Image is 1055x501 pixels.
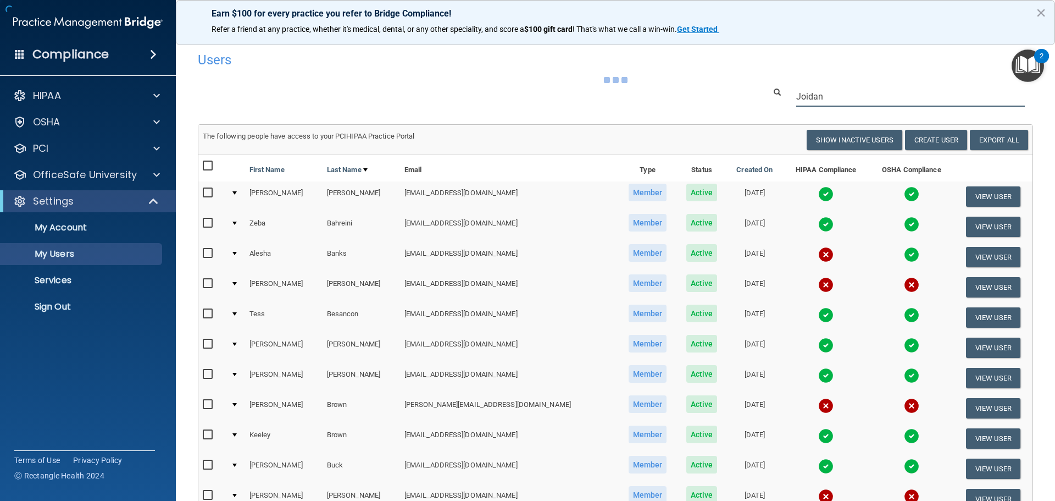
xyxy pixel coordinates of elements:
[818,338,834,353] img: tick.e7d51cea.svg
[7,275,157,286] p: Services
[629,214,667,232] span: Member
[726,333,782,363] td: [DATE]
[904,217,919,232] img: tick.e7d51cea.svg
[323,333,400,363] td: [PERSON_NAME]
[323,302,400,333] td: Besancon
[245,181,323,212] td: [PERSON_NAME]
[865,423,1042,467] iframe: Drift Widget Chat Controller
[400,272,618,302] td: [EMAIL_ADDRESS][DOMAIN_NAME]
[686,365,718,383] span: Active
[198,53,678,67] h4: Users
[212,8,1019,19] p: Earn $100 for every practice you refer to Bridge Compliance!
[400,155,618,181] th: Email
[726,423,782,454] td: [DATE]
[726,242,782,272] td: [DATE]
[905,130,967,150] button: Create User
[14,470,104,481] span: Ⓒ Rectangle Health 2024
[323,181,400,212] td: [PERSON_NAME]
[904,398,919,414] img: cross.ca9f0e7f.svg
[904,368,919,383] img: tick.e7d51cea.svg
[14,455,60,466] a: Terms of Use
[604,77,628,83] img: ajax-loader.4d491dd7.gif
[966,368,1020,388] button: View User
[726,393,782,423] td: [DATE]
[245,302,323,333] td: Tess
[7,222,157,233] p: My Account
[33,89,61,102] p: HIPAA
[818,186,834,202] img: tick.e7d51cea.svg
[323,272,400,302] td: [PERSON_NAME]
[245,212,323,242] td: Zeba
[245,423,323,454] td: Keeley
[629,456,667,474] span: Member
[33,115,60,129] p: OSHA
[400,333,618,363] td: [EMAIL_ADDRESS][DOMAIN_NAME]
[573,25,677,34] span: ! That's what we call a win-win.
[212,25,524,34] span: Refer a friend at any practice, whether it's medical, dental, or any other speciality, and score a
[629,305,667,322] span: Member
[818,428,834,444] img: tick.e7d51cea.svg
[13,115,160,129] a: OSHA
[966,307,1020,328] button: View User
[249,163,285,177] a: First Name
[966,217,1020,237] button: View User
[1036,4,1046,21] button: Close
[400,393,618,423] td: [PERSON_NAME][EMAIL_ADDRESS][DOMAIN_NAME]
[629,244,667,262] span: Member
[970,130,1028,150] a: Export All
[726,454,782,484] td: [DATE]
[1012,49,1044,82] button: Open Resource Center, 2 new notifications
[726,212,782,242] td: [DATE]
[7,301,157,312] p: Sign Out
[13,195,159,208] a: Settings
[818,247,834,262] img: cross.ca9f0e7f.svg
[618,155,677,181] th: Type
[400,212,618,242] td: [EMAIL_ADDRESS][DOMAIN_NAME]
[327,163,368,177] a: Last Name
[736,163,773,177] a: Created On
[686,395,718,413] span: Active
[818,398,834,414] img: cross.ca9f0e7f.svg
[629,184,667,201] span: Member
[677,155,726,181] th: Status
[726,363,782,393] td: [DATE]
[869,155,954,181] th: OSHA Compliance
[818,217,834,232] img: tick.e7d51cea.svg
[524,25,573,34] strong: $100 gift card
[323,242,400,272] td: Banks
[400,242,618,272] td: [EMAIL_ADDRESS][DOMAIN_NAME]
[629,426,667,443] span: Member
[904,186,919,202] img: tick.e7d51cea.svg
[400,423,618,454] td: [EMAIL_ADDRESS][DOMAIN_NAME]
[782,155,869,181] th: HIPAA Compliance
[686,244,718,262] span: Active
[629,365,667,383] span: Member
[686,305,718,322] span: Active
[726,302,782,333] td: [DATE]
[7,249,157,260] p: My Users
[400,363,618,393] td: [EMAIL_ADDRESS][DOMAIN_NAME]
[245,242,323,272] td: Alesha
[818,307,834,323] img: tick.e7d51cea.svg
[686,274,718,292] span: Active
[245,393,323,423] td: [PERSON_NAME]
[13,89,160,102] a: HIPAA
[33,168,137,181] p: OfficeSafe University
[818,459,834,474] img: tick.e7d51cea.svg
[13,168,160,181] a: OfficeSafe University
[33,195,74,208] p: Settings
[400,454,618,484] td: [EMAIL_ADDRESS][DOMAIN_NAME]
[1040,56,1043,70] div: 2
[73,455,123,466] a: Privacy Policy
[629,335,667,353] span: Member
[245,454,323,484] td: [PERSON_NAME]
[966,186,1020,207] button: View User
[686,184,718,201] span: Active
[400,181,618,212] td: [EMAIL_ADDRESS][DOMAIN_NAME]
[966,459,1020,479] button: View User
[629,274,667,292] span: Member
[904,307,919,323] img: tick.e7d51cea.svg
[686,335,718,353] span: Active
[966,247,1020,267] button: View User
[629,395,667,413] span: Member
